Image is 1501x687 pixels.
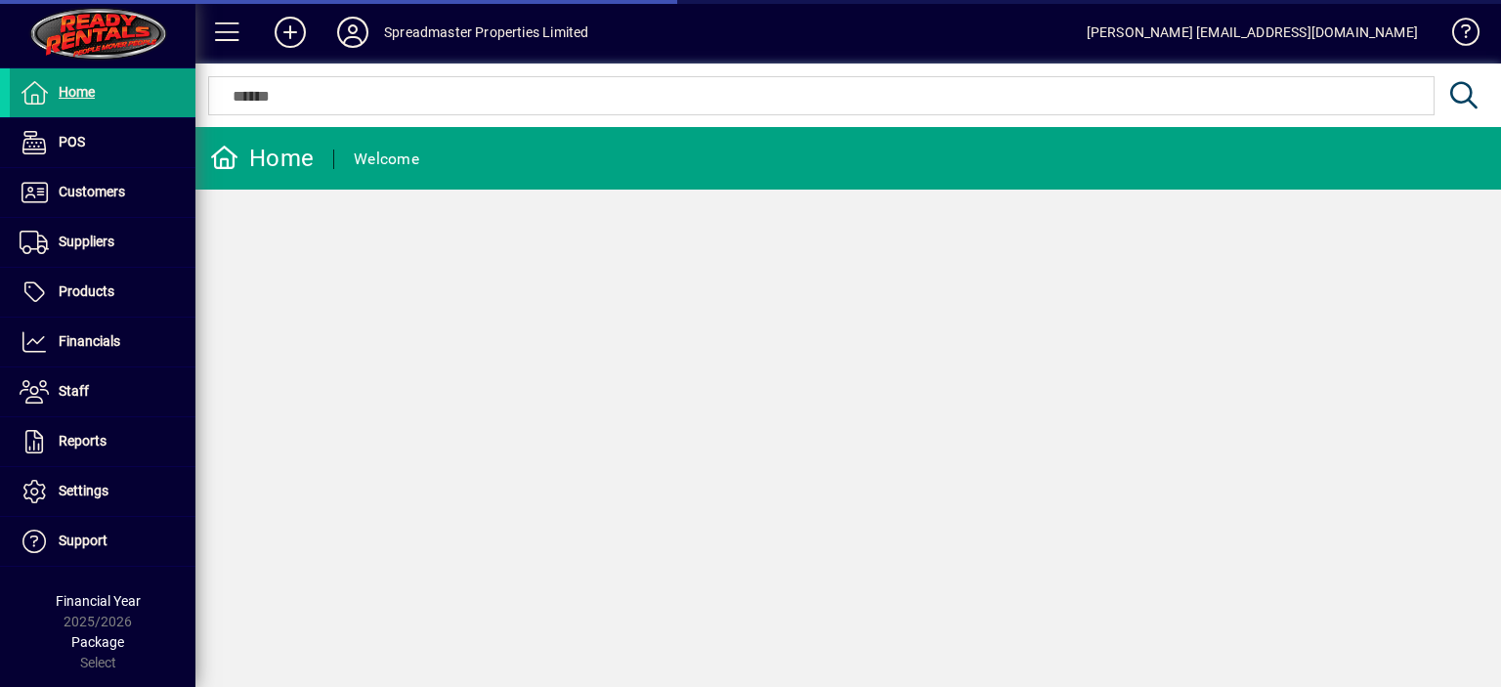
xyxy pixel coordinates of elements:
[10,318,195,366] a: Financials
[59,433,107,449] span: Reports
[10,168,195,217] a: Customers
[59,84,95,100] span: Home
[210,143,314,174] div: Home
[10,417,195,466] a: Reports
[59,234,114,249] span: Suppliers
[59,533,107,548] span: Support
[10,367,195,416] a: Staff
[10,467,195,516] a: Settings
[1087,17,1418,48] div: [PERSON_NAME] [EMAIL_ADDRESS][DOMAIN_NAME]
[384,17,588,48] div: Spreadmaster Properties Limited
[10,268,195,317] a: Products
[59,184,125,199] span: Customers
[71,634,124,650] span: Package
[10,517,195,566] a: Support
[10,218,195,267] a: Suppliers
[59,333,120,349] span: Financials
[59,483,108,498] span: Settings
[1437,4,1477,67] a: Knowledge Base
[56,593,141,609] span: Financial Year
[354,144,419,175] div: Welcome
[259,15,322,50] button: Add
[10,118,195,167] a: POS
[59,283,114,299] span: Products
[59,134,85,150] span: POS
[322,15,384,50] button: Profile
[59,383,89,399] span: Staff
